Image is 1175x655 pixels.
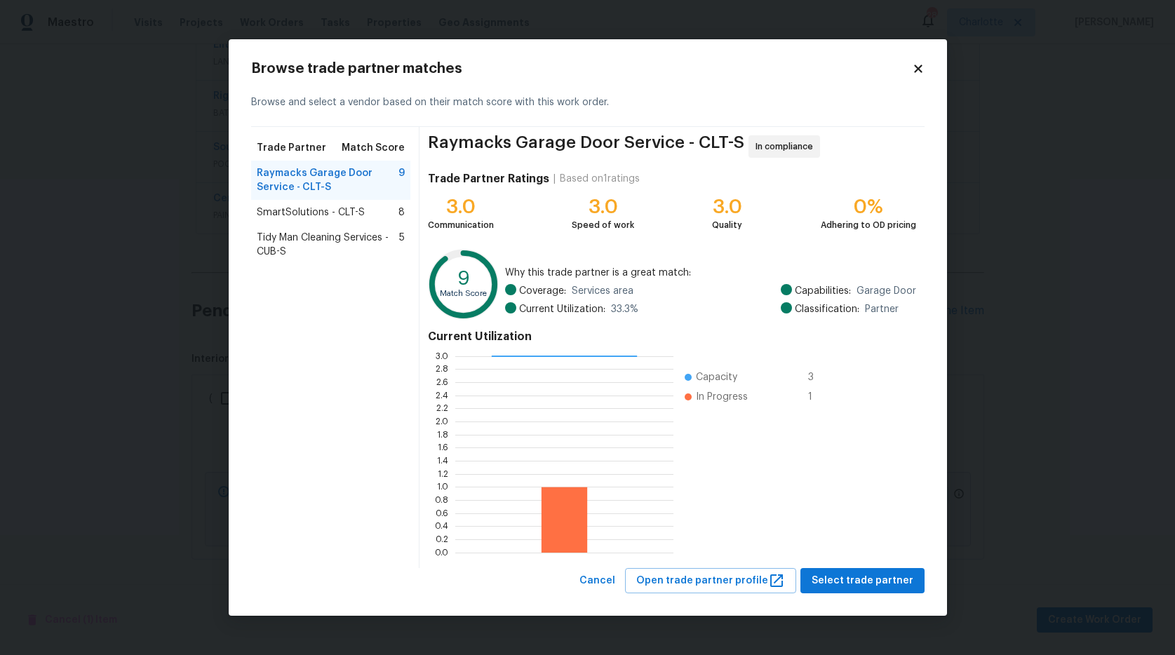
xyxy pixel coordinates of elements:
[560,172,640,186] div: Based on 1 ratings
[438,469,448,478] text: 1.2
[441,290,488,297] text: Match Score
[572,284,633,298] span: Services area
[251,62,912,76] h2: Browse trade partner matches
[257,166,399,194] span: Raymacks Garage Door Service - CLT-S
[795,284,851,298] span: Capabilities:
[611,302,638,316] span: 33.3 %
[519,302,605,316] span: Current Utilization:
[572,200,634,214] div: 3.0
[436,404,448,412] text: 2.2
[696,390,748,404] span: In Progress
[257,141,326,155] span: Trade Partner
[574,568,621,594] button: Cancel
[572,218,634,232] div: Speed of work
[435,522,448,530] text: 0.4
[808,390,831,404] span: 1
[625,568,796,594] button: Open trade partner profile
[251,79,925,127] div: Browse and select a vendor based on their match score with this work order.
[428,135,744,158] span: Raymacks Garage Door Service - CLT-S
[712,218,742,232] div: Quality
[428,200,494,214] div: 3.0
[457,268,470,288] text: 9
[857,284,916,298] span: Garage Door
[505,266,916,280] span: Why this trade partner is a great match:
[549,172,560,186] div: |
[436,378,448,386] text: 2.6
[519,284,566,298] span: Coverage:
[257,205,365,220] span: SmartSolutions - CLT-S
[756,140,819,154] span: In compliance
[399,231,405,259] span: 5
[812,572,913,590] span: Select trade partner
[398,205,405,220] span: 8
[438,443,448,452] text: 1.6
[712,200,742,214] div: 3.0
[436,508,448,517] text: 0.6
[428,172,549,186] h4: Trade Partner Ratings
[257,231,400,259] span: Tidy Man Cleaning Services - CUB-S
[579,572,615,590] span: Cancel
[800,568,925,594] button: Select trade partner
[436,535,448,543] text: 0.2
[437,482,448,491] text: 1.0
[865,302,899,316] span: Partner
[436,365,448,373] text: 2.8
[428,330,915,344] h4: Current Utilization
[436,351,448,360] text: 3.0
[437,430,448,438] text: 1.8
[821,218,916,232] div: Adhering to OD pricing
[342,141,405,155] span: Match Score
[821,200,916,214] div: 0%
[398,166,405,194] span: 9
[428,218,494,232] div: Communication
[696,370,737,384] span: Capacity
[436,417,448,426] text: 2.0
[636,572,785,590] span: Open trade partner profile
[795,302,859,316] span: Classification:
[808,370,831,384] span: 3
[437,457,448,465] text: 1.4
[436,391,448,399] text: 2.4
[435,496,448,504] text: 0.8
[435,548,448,556] text: 0.0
